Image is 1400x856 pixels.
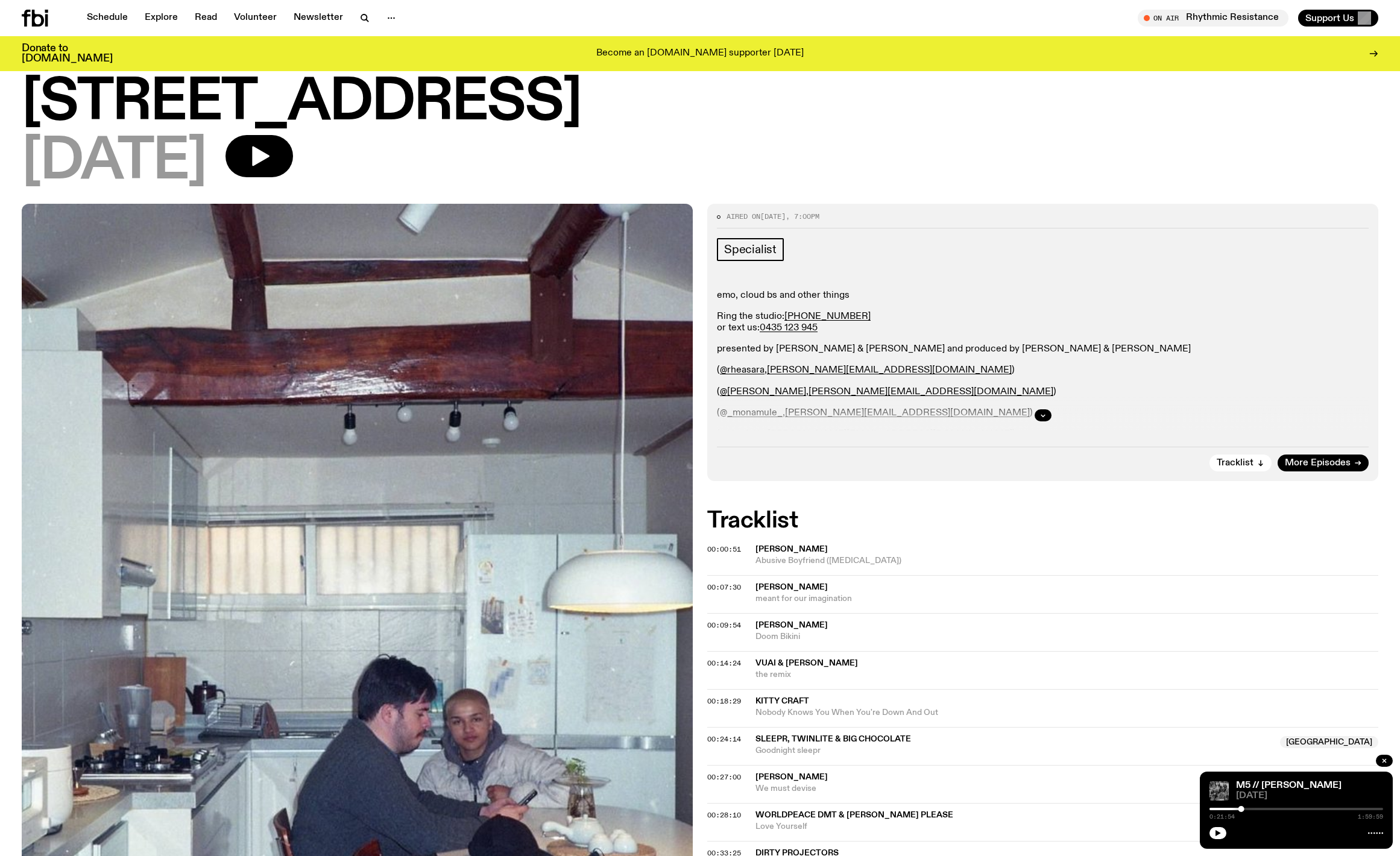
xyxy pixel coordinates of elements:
a: 0435 123 945 [760,323,818,333]
button: 00:24:14 [707,736,741,743]
p: ( , ) [717,365,1369,376]
span: [DATE] [22,135,206,189]
span: More Episodes [1285,458,1351,467]
span: 00:00:51 [707,544,741,554]
p: emo, cloud bs and other things [717,290,1369,301]
span: the remix [755,669,1378,681]
span: Abusive Boyfriend ([MEDICAL_DATA]) [755,555,1378,567]
span: Aired on [727,212,760,221]
a: @[PERSON_NAME] [720,387,806,397]
span: Nobody Knows You When You're Down And Out [755,707,1378,719]
span: [GEOGRAPHIC_DATA] [1280,736,1378,748]
p: presented by [PERSON_NAME] & [PERSON_NAME] and produced by [PERSON_NAME] & [PERSON_NAME] [717,344,1369,355]
a: Newsletter [286,10,350,27]
h2: Tracklist [707,510,1378,532]
button: Support Us [1298,10,1378,27]
span: [PERSON_NAME] [755,545,828,553]
a: Specialist [717,238,784,261]
span: 00:09:54 [707,620,741,630]
span: [PERSON_NAME] [755,773,828,781]
span: 00:18:29 [707,696,741,706]
span: 0:21:54 [1209,814,1235,820]
a: Explore [137,10,185,27]
span: [PERSON_NAME] [755,621,828,629]
h1: [STREET_ADDRESS] [22,76,1378,130]
button: Tracklist [1209,455,1272,471]
span: SLEEPR, twinlite & Big Chocolate [755,735,911,743]
a: Volunteer [227,10,284,27]
button: 00:07:30 [707,584,741,591]
span: meant for our imagination [755,593,1378,605]
button: 00:00:51 [707,546,741,553]
button: 00:28:10 [707,812,741,819]
span: Love Yourself [755,821,1378,832]
a: [PERSON_NAME][EMAIL_ADDRESS][DOMAIN_NAME] [809,387,1053,397]
span: We must devise [755,783,1378,795]
span: Support Us [1305,13,1354,24]
p: ( , ) [717,386,1369,398]
span: Tune in live [1151,13,1282,22]
span: [DATE] [1236,791,1383,801]
p: Become an [DOMAIN_NAME] supporter [DATE] [596,48,804,59]
a: [PERSON_NAME][EMAIL_ADDRESS][DOMAIN_NAME] [767,365,1012,375]
span: Doom Bikini [755,631,1378,643]
h3: Donate to [DOMAIN_NAME] [22,43,113,64]
span: 1:59:59 [1358,814,1383,820]
span: 00:07:30 [707,582,741,592]
span: 00:28:10 [707,810,741,820]
a: Schedule [80,10,135,27]
button: 00:18:29 [707,698,741,705]
span: [PERSON_NAME] [755,583,828,591]
a: Read [188,10,224,27]
span: 00:24:14 [707,734,741,744]
button: On AirRhythmic Resistance [1138,10,1288,27]
span: 00:27:00 [707,772,741,782]
span: Specialist [724,243,777,256]
a: M5 // [PERSON_NAME] [1236,781,1342,790]
span: Vuai & [PERSON_NAME] [755,659,858,667]
span: [DATE] [760,212,786,221]
a: [PHONE_NUMBER] [784,312,871,321]
button: 00:27:00 [707,774,741,781]
span: 00:14:24 [707,658,741,668]
button: 00:14:24 [707,660,741,667]
a: @rheasara [720,365,765,375]
span: , 7:00pm [786,212,819,221]
p: Ring the studio: or text us: [717,311,1369,334]
span: Kitty Craft [755,697,809,705]
span: Tracklist [1217,458,1253,467]
a: More Episodes [1278,455,1369,471]
span: Goodnight sleepr [755,745,1273,757]
button: 00:09:54 [707,622,741,629]
span: Worldpeace DMT & [PERSON_NAME] Please [755,811,953,819]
